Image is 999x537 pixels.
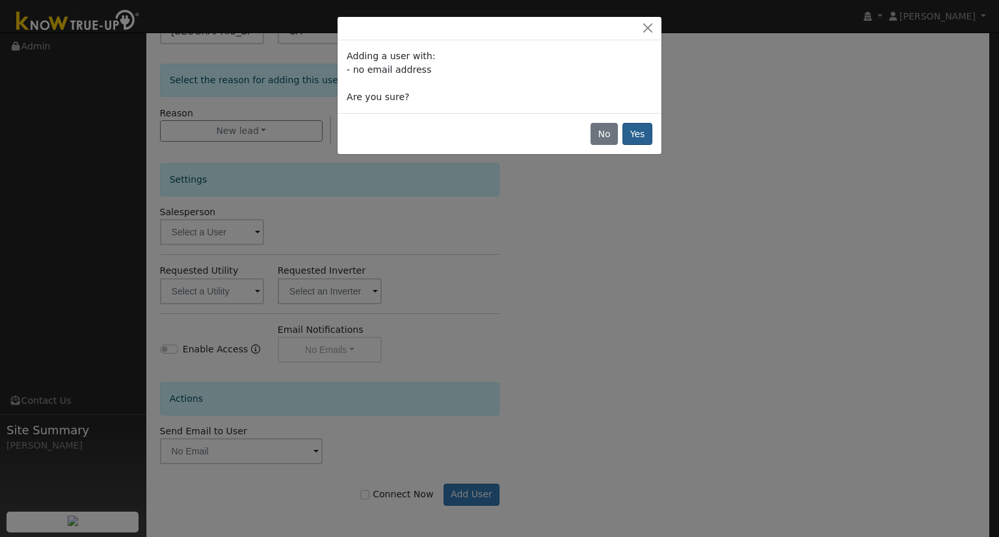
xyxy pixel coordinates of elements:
button: Close [639,21,657,35]
span: Are you sure? [347,92,409,102]
button: Yes [622,123,652,145]
span: - no email address [347,64,431,75]
span: Adding a user with: [347,51,435,61]
button: No [591,123,618,145]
